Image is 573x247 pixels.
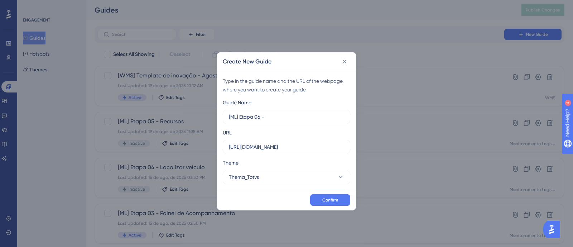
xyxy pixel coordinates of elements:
[229,143,344,151] input: https://www.example.com
[223,128,232,137] div: URL
[223,98,251,107] div: Guide Name
[229,113,344,121] input: How to Create
[223,158,239,167] span: Theme
[223,77,350,94] div: Type in the guide name and the URL of the webpage, where you want to create your guide.
[543,219,564,240] iframe: UserGuiding AI Assistant Launcher
[229,173,259,181] span: Thema_Totvs
[223,57,271,66] h2: Create New Guide
[322,197,338,203] span: Confirm
[17,2,45,10] span: Need Help?
[50,4,52,9] div: 4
